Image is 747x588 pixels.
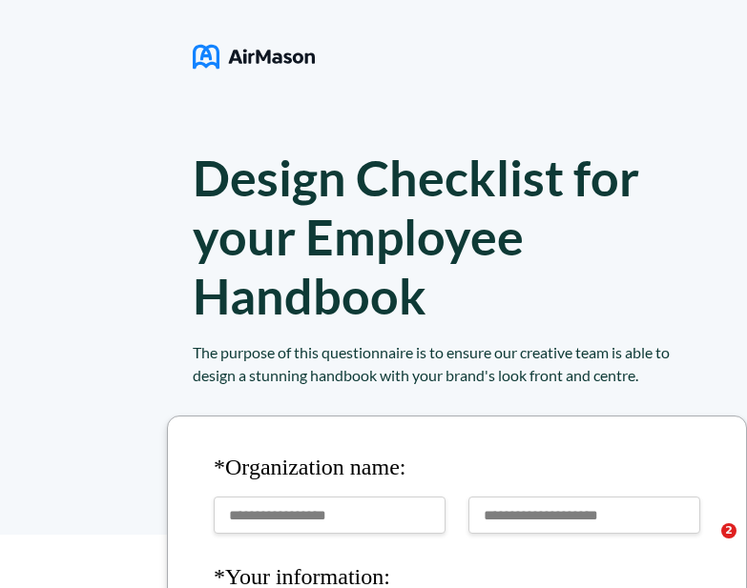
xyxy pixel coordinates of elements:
[193,38,315,75] img: logo
[721,523,737,538] span: 2
[193,148,721,325] h1: Design Checklist for your Employee Handbook
[682,523,728,569] iframe: Intercom live chat
[214,455,700,481] h4: *Organization name:
[193,341,721,364] div: The purpose of this questionnaire is to ensure our creative team is able to
[193,364,721,387] div: design a stunning handbook with your brand's look front and centre.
